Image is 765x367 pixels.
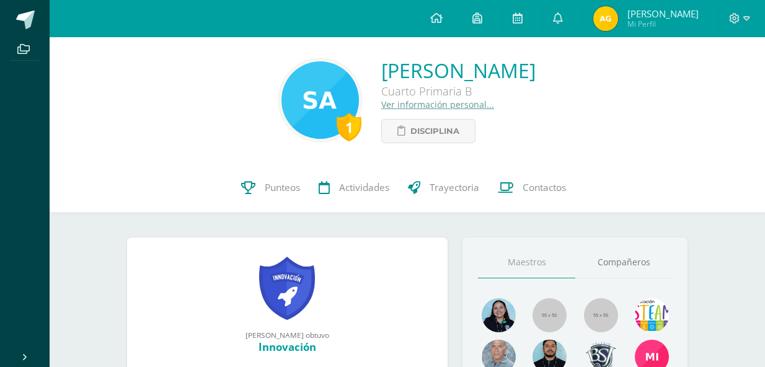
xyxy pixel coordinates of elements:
span: Mi Perfil [627,19,699,29]
div: 1 [337,113,361,141]
a: Actividades [309,163,399,213]
span: Disciplina [410,120,459,143]
span: Punteos [265,181,300,194]
a: Trayectoria [399,163,489,213]
img: 55x55 [533,298,567,332]
a: Contactos [489,163,575,213]
img: d800990fed50f6b93719927471d4663c.png [593,6,618,31]
a: Maestros [478,247,575,278]
div: Innovación [139,340,436,354]
span: [PERSON_NAME] [627,7,699,20]
span: Actividades [339,181,389,194]
div: Cuarto Primaria B [381,84,536,99]
div: [PERSON_NAME] obtuvo [139,330,436,340]
a: [PERSON_NAME] [381,57,536,84]
a: Compañeros [575,247,673,278]
img: 96d3bbf38611e79000ef6bd284650e90.png [482,298,516,332]
a: Punteos [232,163,309,213]
img: 1876873a32423452ac5c62c6f625c80d.png [635,298,669,332]
a: Disciplina [381,119,475,143]
span: Trayectoria [430,181,479,194]
img: 31439323ad5cd978b52f664f1d466f18.png [281,61,359,139]
span: Contactos [523,181,566,194]
a: Ver información personal... [381,99,494,110]
img: 55x55 [584,298,618,332]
